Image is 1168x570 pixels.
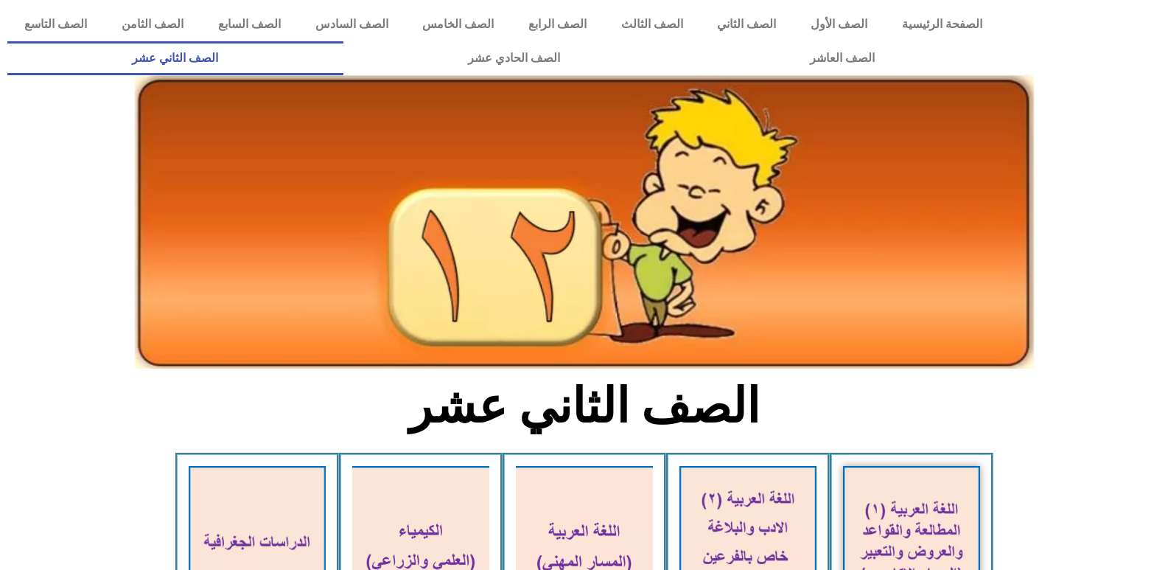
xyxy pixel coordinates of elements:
[343,41,685,75] a: الصف الحادي عشر
[511,7,604,41] a: الصف الرابع
[298,7,405,41] a: الصف السادس
[685,41,1000,75] a: الصف العاشر
[794,7,885,41] a: الصف الأول
[340,378,828,435] h2: الصف الثاني عشر
[405,7,511,41] a: الصف الخامس
[7,7,105,41] a: الصف التاسع
[7,41,343,75] a: الصف الثاني عشر
[700,7,794,41] a: الصف الثاني
[885,7,1000,41] a: الصفحة الرئيسية
[604,7,700,41] a: الصف الثالث
[105,7,201,41] a: الصف الثامن
[200,7,298,41] a: الصف السابع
